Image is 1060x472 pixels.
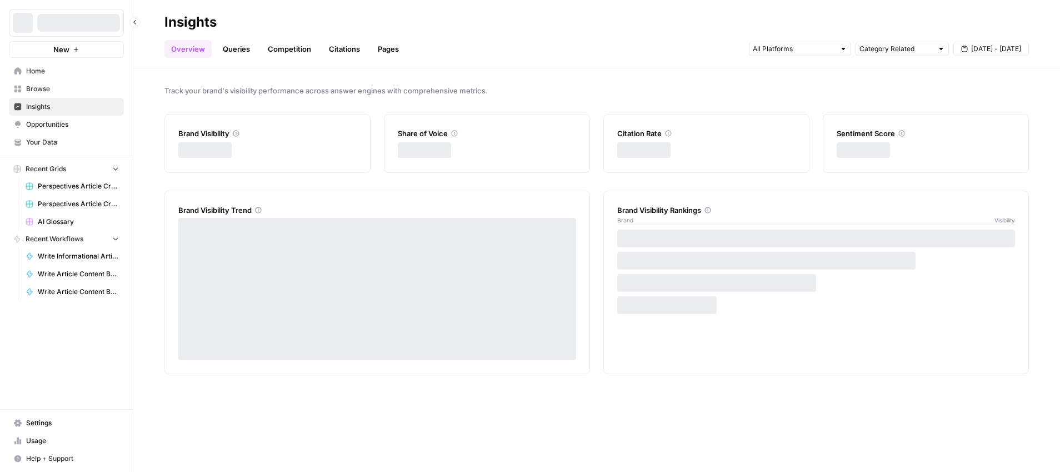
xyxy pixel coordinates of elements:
[9,432,124,450] a: Usage
[21,177,124,195] a: Perspectives Article Creation
[26,84,119,94] span: Browse
[261,40,318,58] a: Competition
[38,287,119,297] span: Write Article Content Brief (Search)
[859,43,933,54] input: Category Related
[617,205,1015,216] div: Brand Visibility Rankings
[38,251,119,261] span: Write Informational Article Body (Agents)
[26,102,119,112] span: Insights
[9,414,124,432] a: Settings
[164,13,217,31] div: Insights
[617,216,633,225] span: Brand
[322,40,367,58] a: Citations
[9,62,124,80] a: Home
[38,269,119,279] span: Write Article Content Brief (Agents)
[9,133,124,151] a: Your Data
[994,216,1015,225] span: Visibility
[178,205,576,216] div: Brand Visibility Trend
[21,247,124,265] a: Write Informational Article Body (Agents)
[753,43,835,54] input: All Platforms
[38,217,119,227] span: AI Glossary
[26,137,119,147] span: Your Data
[9,98,124,116] a: Insights
[9,116,124,133] a: Opportunities
[9,450,124,468] button: Help + Support
[164,40,212,58] a: Overview
[26,120,119,130] span: Opportunities
[26,454,119,464] span: Help + Support
[26,436,119,446] span: Usage
[371,40,406,58] a: Pages
[26,164,66,174] span: Recent Grids
[398,128,576,139] div: Share of Voice
[9,161,124,177] button: Recent Grids
[9,231,124,247] button: Recent Workflows
[617,128,796,139] div: Citation Rate
[26,66,119,76] span: Home
[26,418,119,428] span: Settings
[216,40,257,58] a: Queries
[21,283,124,301] a: Write Article Content Brief (Search)
[21,213,124,231] a: AI Glossary
[9,80,124,98] a: Browse
[164,85,1029,96] span: Track your brand's visibility performance across answer engines with comprehensive metrics.
[953,42,1029,56] button: [DATE] - [DATE]
[21,265,124,283] a: Write Article Content Brief (Agents)
[38,199,119,209] span: Perspectives Article Creation (Search)
[38,181,119,191] span: Perspectives Article Creation
[971,44,1021,54] span: [DATE] - [DATE]
[21,195,124,213] a: Perspectives Article Creation (Search)
[837,128,1015,139] div: Sentiment Score
[178,128,357,139] div: Brand Visibility
[53,44,69,55] span: New
[9,41,124,58] button: New
[26,234,83,244] span: Recent Workflows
